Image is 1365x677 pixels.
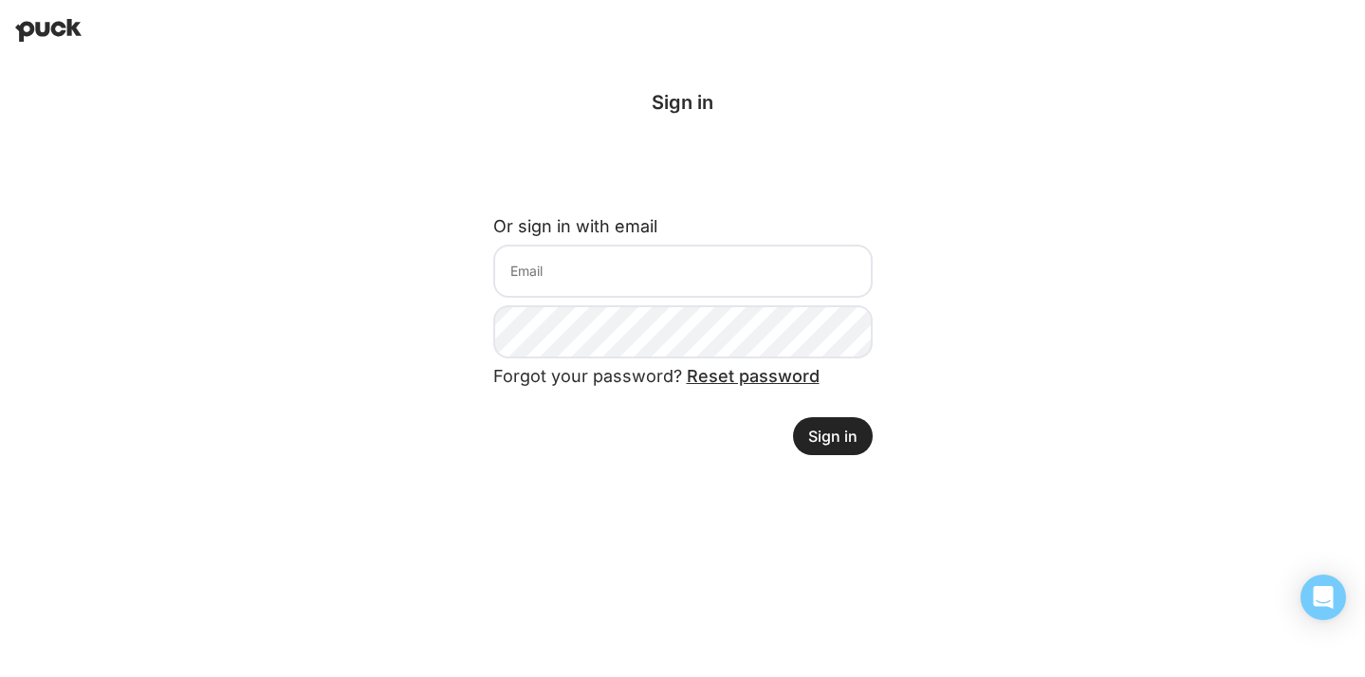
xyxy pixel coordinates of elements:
[493,216,657,236] label: Or sign in with email
[15,19,82,42] img: Puck home
[687,366,820,386] a: Reset password
[793,417,873,455] button: Sign in
[493,245,873,298] input: Email
[1300,575,1346,620] div: Open Intercom Messenger
[493,366,820,386] span: Forgot your password?
[493,91,873,114] div: Sign in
